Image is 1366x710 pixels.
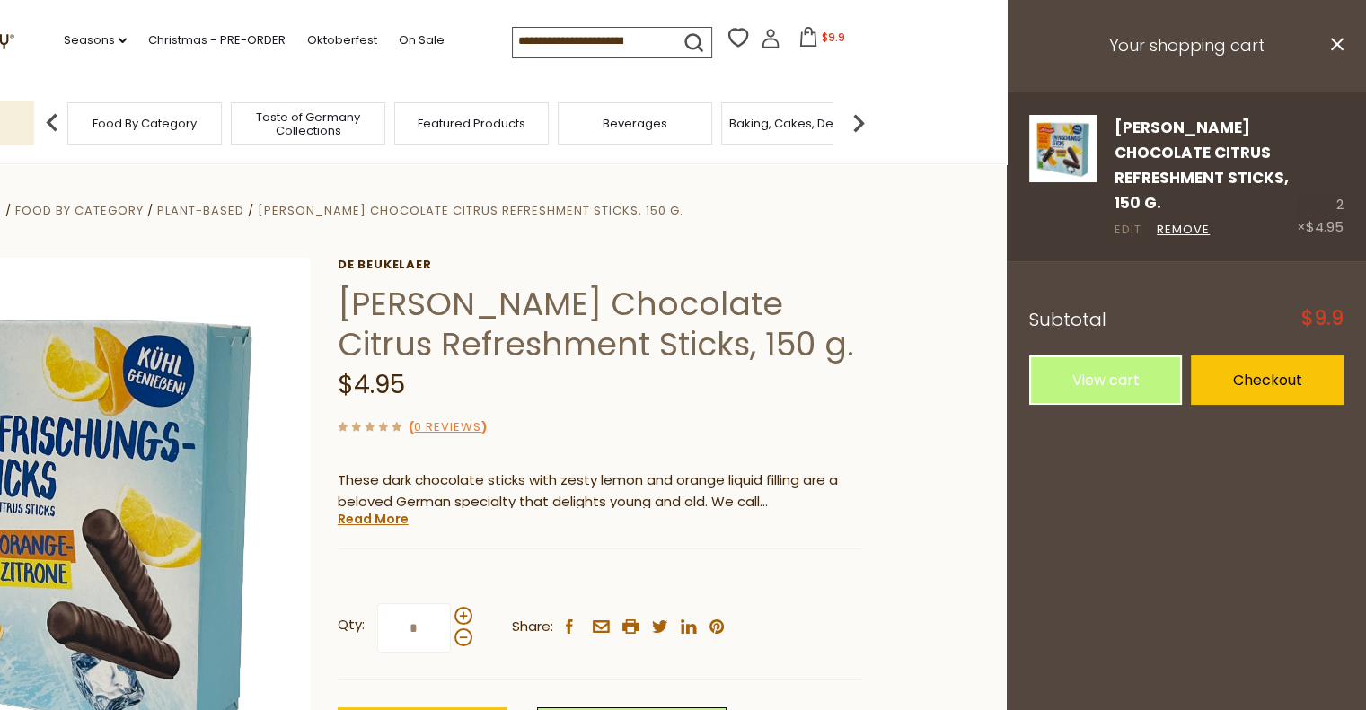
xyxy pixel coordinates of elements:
img: next arrow [841,105,877,141]
a: Beverages [603,117,667,130]
strong: Qty: [338,614,365,636]
a: Grisson Chocolate Citrus Refreshment Sticks [1029,115,1097,240]
a: Read More [338,510,409,528]
a: Seasons [64,31,127,50]
div: 2 × [1297,115,1344,240]
a: Taste of Germany Collections [236,110,380,137]
span: Subtotal [1029,307,1106,332]
a: De Beukelaer [338,258,863,272]
a: Christmas - PRE-ORDER [148,31,285,50]
span: $4.95 [1306,217,1344,236]
a: Checkout [1191,355,1344,405]
img: Grisson Chocolate Citrus Refreshment Sticks [1029,115,1097,182]
img: previous arrow [34,105,70,141]
a: Baking, Cakes, Desserts [729,117,868,130]
input: Qty: [377,603,451,653]
a: On Sale [398,31,444,50]
a: Food By Category [93,117,197,130]
span: Share: [512,616,553,638]
button: $9.9 [784,27,860,54]
span: ( ) [409,418,487,435]
a: Remove [1157,221,1210,240]
h1: [PERSON_NAME] Chocolate Citrus Refreshment Sticks, 150 g. [338,284,863,364]
span: $4.95 [338,367,405,402]
a: 0 Reviews [414,418,481,437]
a: [PERSON_NAME] Chocolate Citrus Refreshment Sticks, 150 g. [1115,117,1289,215]
span: These dark chocolate sticks with zesty lemon and orange liquid filling are a beloved German speci... [338,470,861,579]
a: Edit [1115,221,1141,240]
a: Food By Category [15,202,144,219]
a: Featured Products [418,117,525,130]
a: View cart [1029,355,1182,405]
span: $9.9 [1301,309,1344,329]
a: Plant-Based [157,202,244,219]
span: $9.9 [822,30,845,45]
a: [PERSON_NAME] Chocolate Citrus Refreshment Sticks, 150 g. [258,202,683,219]
a: Oktoberfest [306,31,376,50]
